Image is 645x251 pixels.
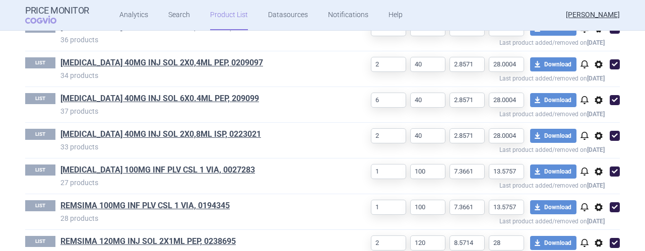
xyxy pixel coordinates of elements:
h1: REMSIMA 120MG INJ SOL 2X1ML PEP, 0238695 [60,236,340,249]
p: 34 products [60,70,340,80]
h1: HUMIRA 40MG INJ SOL 6X0.4ML PEP, 209099 [60,93,340,106]
p: LIST [25,93,55,104]
p: LIST [25,57,55,68]
a: [MEDICAL_DATA] 40MG INJ SOL 2X0,8ML ISP, 0223021 [60,129,261,140]
strong: [DATE] [587,39,605,46]
p: 33 products [60,142,340,152]
button: Download [530,129,576,143]
strong: Price Monitor [25,6,89,16]
button: Download [530,200,576,214]
a: [MEDICAL_DATA] 100MG INF PLV CSL 1 VIA, 0027283 [60,164,255,176]
p: Last product added/removed on [340,144,605,153]
h1: HUMIRA 40MG INJ SOL 2X0,4ML PEP, 0209097 [60,57,340,70]
p: 28 products [60,213,340,223]
a: [MEDICAL_DATA] 40MG INJ SOL 6X0.4ML PEP, 209099 [60,93,259,104]
a: Price MonitorCOGVIO [25,6,89,25]
p: LIST [25,164,55,176]
h1: HYRIMOZ 40MG INJ SOL 2X0,8ML ISP, 0223021 [60,129,340,142]
p: Last product added/removed on [340,37,605,46]
button: Download [530,57,576,71]
p: Last product added/removed on [340,72,605,82]
p: LIST [25,129,55,140]
strong: [DATE] [587,146,605,153]
span: COGVIO [25,16,71,24]
strong: [DATE] [587,182,605,189]
strong: [DATE] [587,75,605,82]
p: Last product added/removed on [340,108,605,118]
a: REMSIMA 100MG INF PLV CSL 1 VIA, 0194345 [60,200,230,211]
a: REMSIMA 120MG INJ SOL 2X1ML PEP, 0238695 [60,236,236,247]
p: 37 products [60,106,340,116]
p: Last product added/removed on [340,215,605,225]
p: LIST [25,200,55,211]
strong: [DATE] [587,111,605,118]
p: 27 products [60,178,340,188]
button: Download [530,164,576,179]
a: [MEDICAL_DATA] 40MG INJ SOL 2X0,4ML PEP, 0209097 [60,57,263,68]
h1: REMSIMA 100MG INF PLV CSL 1 VIA, 0194345 [60,200,340,213]
p: 36 products [60,35,340,45]
button: Download [530,93,576,107]
h1: REMICADE 100MG INF PLV CSL 1 VIA, 0027283 [60,164,340,178]
button: Download [530,236,576,250]
p: Last product added/removed on [340,180,605,189]
strong: [DATE] [587,218,605,225]
p: LIST [25,236,55,247]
